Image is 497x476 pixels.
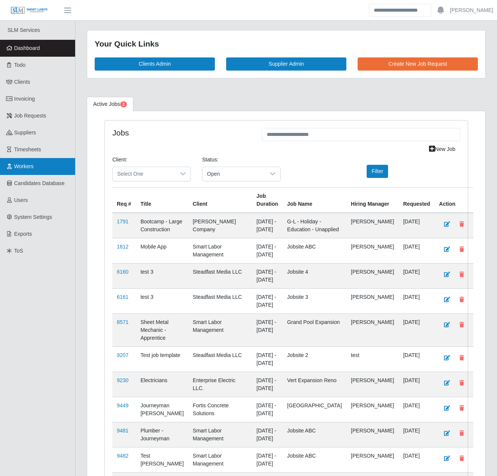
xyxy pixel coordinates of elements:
span: Users [14,197,28,203]
td: Test job template [136,346,188,372]
span: Job Requests [14,113,47,119]
td: test 3 [136,263,188,288]
td: [DATE] - [DATE] [252,447,283,472]
th: Hiring Manager [346,187,399,213]
span: Todo [14,62,26,68]
td: Sheet Metal Mechanic - Apprentice [136,313,188,346]
td: G-L - Holiday - Education - Unapplied [282,213,346,238]
td: Vert Expansion Reno [282,372,346,397]
th: Client [188,187,252,213]
span: Timesheets [14,146,41,152]
th: Title [136,187,188,213]
td: Jobsite ABC [282,447,346,472]
td: [DATE] - [DATE] [252,346,283,372]
span: Invoicing [14,96,35,102]
td: [DATE] - [DATE] [252,263,283,288]
td: Jobsite 3 [282,288,346,313]
td: Steadfast Media LLC [188,288,252,313]
td: [DATE] - [DATE] [252,313,283,346]
td: [DATE] - [DATE] [252,238,283,263]
th: Action [435,187,473,213]
td: test [346,346,399,372]
td: test 3 [136,288,188,313]
a: 6160 [117,269,128,275]
a: 9481 [117,428,128,434]
a: New Job [424,143,460,156]
td: Mobile App [136,238,188,263]
td: Steadfast Media LLC [188,263,252,288]
a: Active Jobs [87,97,133,111]
a: Create New Job Request [358,57,478,71]
span: Clients [14,79,30,85]
span: ToS [14,248,23,254]
h4: Jobs [112,128,251,137]
td: [PERSON_NAME] [346,213,399,238]
td: [DATE] [399,422,435,447]
span: SLM Services [8,27,40,33]
td: [DATE] - [DATE] [252,397,283,422]
label: Client: [112,156,127,164]
td: Jobsite 2 [282,346,346,372]
td: [PERSON_NAME] [346,288,399,313]
img: SLM Logo [11,6,48,15]
th: Job Duration [252,187,283,213]
td: Jobsite ABC [282,422,346,447]
td: [PERSON_NAME] [346,447,399,472]
td: [PERSON_NAME] [346,263,399,288]
td: [DATE] [399,313,435,346]
td: [PERSON_NAME] [346,238,399,263]
td: Enterprise Electric LLC. [188,372,252,397]
a: 9482 [117,453,128,459]
td: [DATE] - [DATE] [252,372,283,397]
td: Smart Labor Management [188,422,252,447]
span: Select One [113,167,175,181]
td: [DATE] [399,213,435,238]
td: Smart Labor Management [188,238,252,263]
th: Req # [112,187,136,213]
span: System Settings [14,214,52,220]
td: Journeyman [PERSON_NAME] [136,397,188,422]
td: [DATE] - [DATE] [252,422,283,447]
td: [DATE] [399,397,435,422]
td: [PERSON_NAME] [346,397,399,422]
span: Dashboard [14,45,40,51]
a: 8571 [117,319,128,325]
a: 1812 [117,244,128,250]
td: [PERSON_NAME] [346,372,399,397]
td: Smart Labor Management [188,447,252,472]
td: Steadfast Media LLC [188,346,252,372]
a: 6161 [117,294,128,300]
label: Status: [202,156,219,164]
td: [DATE] [399,263,435,288]
td: [DATE] [399,288,435,313]
span: Pending Jobs [120,101,127,107]
td: [DATE] [399,238,435,263]
td: Fortis Concrete Solutions [188,397,252,422]
td: Grand Pool Expansion [282,313,346,346]
td: Plumber - Journeyman [136,422,188,447]
td: [DATE] [399,372,435,397]
td: Electricians [136,372,188,397]
a: Supplier Admin [226,57,346,71]
td: Jobsite ABC [282,238,346,263]
a: 1791 [117,218,128,224]
a: 9449 [117,402,128,408]
button: Filter [367,165,388,178]
a: [PERSON_NAME] [450,6,493,14]
td: Jobsite 4 [282,263,346,288]
td: [PERSON_NAME] Company [188,213,252,238]
th: Job Name [282,187,346,213]
td: Bootcamp - Large Construction [136,213,188,238]
th: Requested [399,187,435,213]
td: [DATE] [399,346,435,372]
td: [DATE] - [DATE] [252,288,283,313]
td: Test [PERSON_NAME] [136,447,188,472]
a: Clients Admin [95,57,215,71]
a: 9207 [117,352,128,358]
div: Your Quick Links [95,38,478,50]
td: [DATE] - [DATE] [252,213,283,238]
td: [PERSON_NAME] [346,313,399,346]
a: 9230 [117,377,128,383]
td: [GEOGRAPHIC_DATA] [282,397,346,422]
td: Smart Labor Management [188,313,252,346]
